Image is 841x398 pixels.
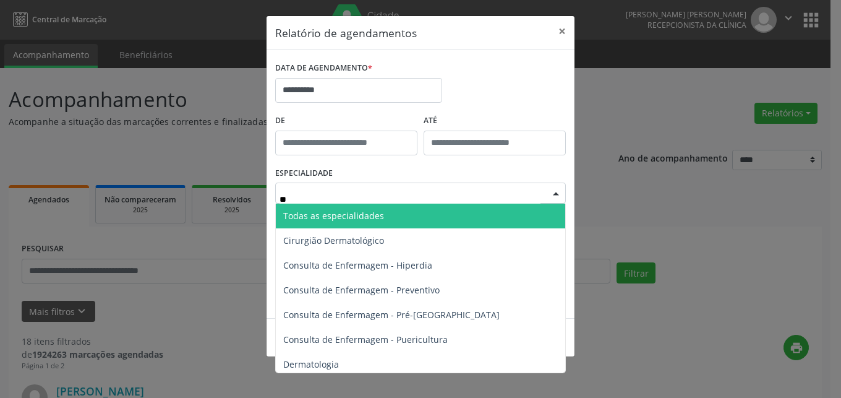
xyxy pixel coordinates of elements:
label: ATÉ [424,111,566,131]
button: Close [550,16,574,46]
span: Consulta de Enfermagem - Hiperdia [283,259,432,271]
label: DATA DE AGENDAMENTO [275,59,372,78]
h5: Relatório de agendamentos [275,25,417,41]
span: Dermatologia [283,358,339,370]
span: Consulta de Enfermagem - Puericultura [283,334,448,345]
label: ESPECIALIDADE [275,164,333,183]
span: Cirurgião Dermatológico [283,235,384,246]
span: Consulta de Enfermagem - Preventivo [283,284,440,296]
span: Todas as especialidades [283,210,384,222]
span: Consulta de Enfermagem - Pré-[GEOGRAPHIC_DATA] [283,309,500,321]
label: De [275,111,417,131]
